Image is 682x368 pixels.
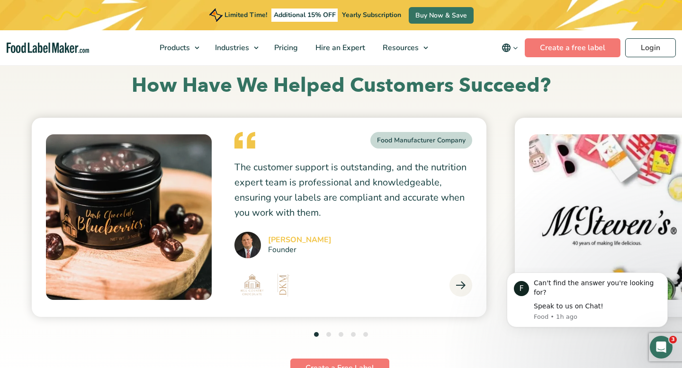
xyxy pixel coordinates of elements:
span: Yearly Subscription [342,10,401,19]
a: Buy Now & Save [409,7,474,24]
a: Pricing [266,30,305,65]
a: Login [625,38,676,57]
a: Industries [206,30,263,65]
span: Limited Time! [224,10,267,19]
a: Hire an Expert [307,30,372,65]
button: 5 of 5 [363,332,368,337]
iframe: Intercom notifications message [493,268,682,342]
button: 1 of 5 [314,332,319,337]
span: Additional 15% OFF [271,9,338,22]
span: Pricing [271,43,299,53]
span: Hire an Expert [313,43,366,53]
a: Products [151,30,204,65]
cite: [PERSON_NAME] [268,236,332,244]
span: Industries [212,43,250,53]
a: Food Manufacturer Company The customer support is outstanding, and the nutrition expert team is p... [32,118,486,317]
button: 3 of 5 [339,332,343,337]
span: Products [157,43,191,53]
p: The customer support is outstanding, and the nutrition expert team is professional and knowledgea... [234,160,472,220]
h2: How Have We Helped Customers Succeed? [31,73,651,99]
span: 3 [669,336,677,343]
a: Create a free label [525,38,620,57]
button: 4 of 5 [351,332,356,337]
iframe: Intercom live chat [650,336,673,359]
div: Food Manufacturer Company [370,132,472,149]
small: Founder [268,246,332,254]
button: 2 of 5 [326,332,331,337]
span: Resources [380,43,420,53]
a: Resources [374,30,433,65]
